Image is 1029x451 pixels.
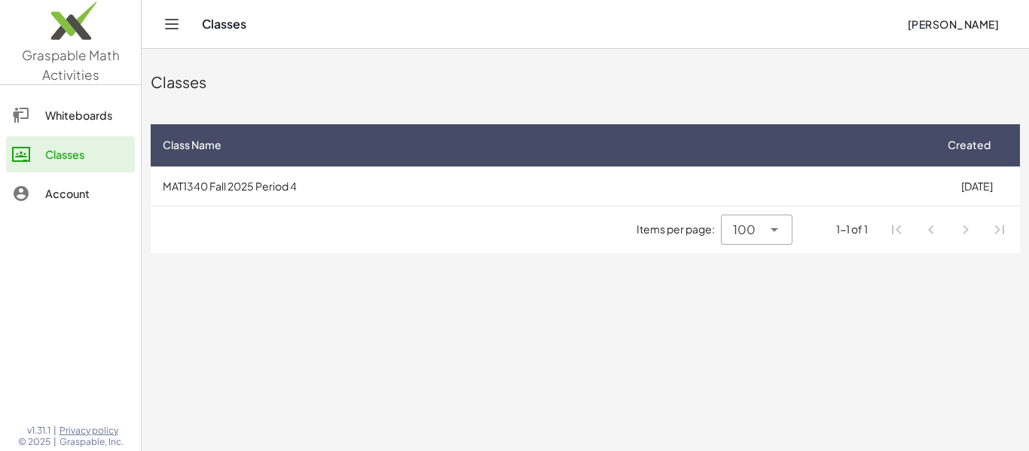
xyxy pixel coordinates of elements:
a: Whiteboards [6,97,135,133]
a: Account [6,175,135,212]
td: MAT1340 Fall 2025 Period 4 [151,166,933,206]
span: | [53,436,56,448]
span: v1.31.1 [27,425,50,437]
td: [DATE] [933,166,1020,206]
div: Classes [151,72,1020,93]
span: [PERSON_NAME] [907,17,999,31]
span: 100 [733,221,756,239]
nav: Pagination Navigation [880,212,1017,247]
a: Privacy policy [60,425,124,437]
span: Graspable, Inc. [60,436,124,448]
div: Account [45,184,129,203]
span: Graspable Math Activities [22,47,120,83]
div: Classes [45,145,129,163]
span: Class Name [163,137,221,153]
span: | [53,425,56,437]
div: 1-1 of 1 [836,221,868,237]
span: Items per page: [637,221,721,237]
span: © 2025 [18,436,50,448]
div: Whiteboards [45,106,129,124]
a: Classes [6,136,135,172]
span: Created [948,137,991,153]
button: Toggle navigation [160,12,184,36]
button: [PERSON_NAME] [895,11,1011,38]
